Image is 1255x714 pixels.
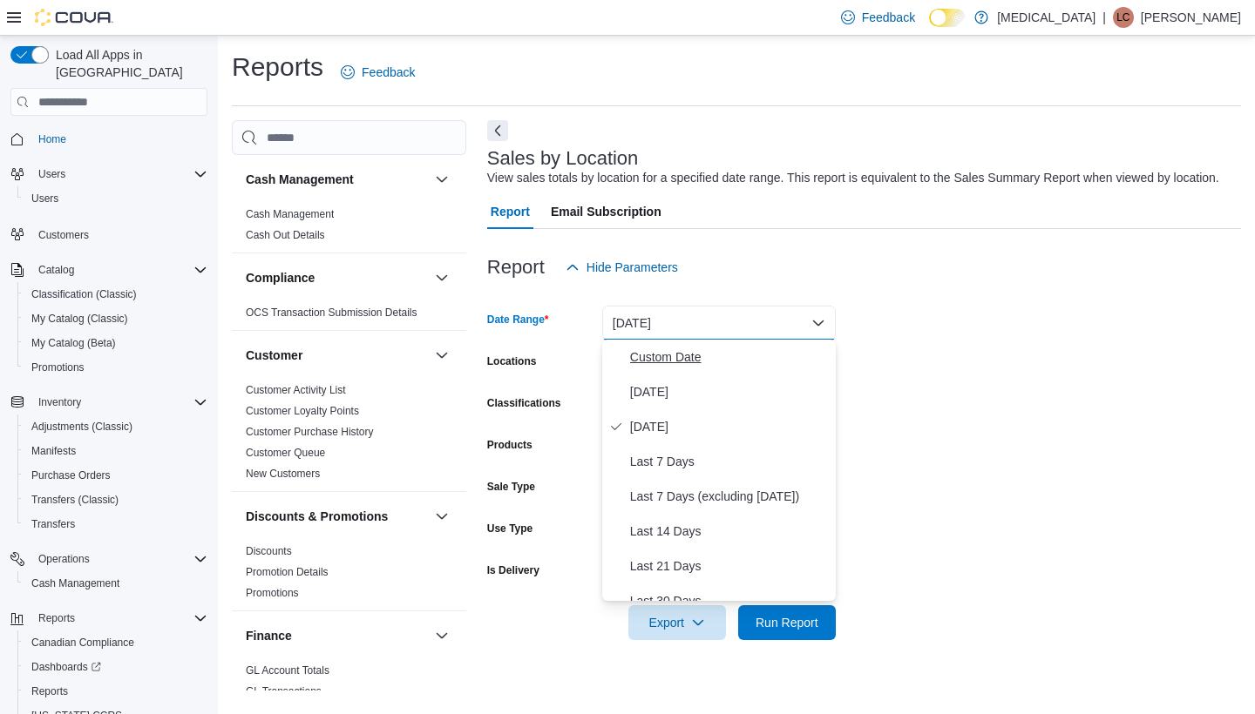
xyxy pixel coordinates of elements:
a: GL Account Totals [246,664,329,677]
p: [PERSON_NAME] [1141,7,1241,28]
span: Users [24,188,207,209]
h3: Report [487,257,545,278]
button: Discounts & Promotions [246,508,428,525]
a: Promotions [24,357,92,378]
a: Adjustments (Classic) [24,416,139,437]
div: Finance [232,660,466,709]
h1: Reports [232,50,323,84]
button: Finance [246,627,428,644]
a: Customer Activity List [246,384,346,396]
span: [DATE] [630,381,829,402]
a: Home [31,129,73,150]
a: Cash Out Details [246,229,325,241]
button: Compliance [246,269,428,286]
h3: Cash Management [246,171,354,188]
span: Catalog [38,263,74,277]
span: Canadian Compliance [31,636,134,650]
h3: Sales by Location [487,148,639,169]
span: Dashboards [31,660,101,674]
button: Run Report [738,605,836,640]
button: [DATE] [602,306,836,340]
span: Last 21 Days [630,556,829,576]
span: Last 7 Days [630,451,829,472]
button: Customer [246,347,428,364]
span: Home [31,128,207,150]
button: Finance [431,625,452,646]
span: Manifests [31,444,76,458]
span: Canadian Compliance [24,632,207,653]
span: My Catalog (Beta) [31,336,116,350]
span: Custom Date [630,347,829,367]
h3: Finance [246,627,292,644]
label: Is Delivery [487,563,539,577]
span: Transfers (Classic) [31,493,119,507]
div: Lorraine Castanier [1113,7,1134,28]
span: Catalog [31,259,207,280]
span: Customers [31,223,207,245]
span: Cash Management [24,573,207,594]
div: Compliance [232,302,466,330]
button: Reports [17,679,214,704]
a: Dashboards [24,657,108,677]
span: Users [31,192,58,205]
a: Customer Queue [246,447,325,459]
button: Reports [3,606,214,630]
span: Users [31,164,207,185]
p: [MEDICAL_DATA] [997,7,1096,28]
span: Manifests [24,441,207,461]
label: Locations [487,354,537,368]
span: Email Subscription [551,194,661,229]
button: My Catalog (Classic) [17,306,214,331]
span: Classification (Classic) [24,284,207,305]
a: My Catalog (Classic) [24,308,135,329]
span: Reports [38,611,75,625]
span: Adjustments (Classic) [31,420,132,434]
a: Classification (Classic) [24,284,144,305]
span: LC [1116,7,1129,28]
a: OCS Transaction Submission Details [246,306,417,319]
span: Load All Apps in [GEOGRAPHIC_DATA] [49,46,207,81]
button: Transfers [17,512,214,536]
span: Dark Mode [929,27,930,28]
span: Last 30 Days [630,590,829,611]
div: Discounts & Promotions [232,541,466,610]
button: Home [3,126,214,152]
span: Export [639,605,716,640]
span: Classification (Classic) [31,287,137,301]
p: | [1102,7,1106,28]
a: Transfers [24,514,82,535]
span: Reports [24,681,207,702]
img: Cova [35,9,113,26]
span: Inventory [38,395,81,409]
a: Cash Management [24,573,126,594]
a: Purchase Orders [24,465,118,486]
span: Operations [38,552,90,566]
span: Reports [31,684,68,698]
button: Cash Management [431,169,452,190]
a: Dashboards [17,655,214,679]
span: [DATE] [630,416,829,437]
label: Classifications [487,396,561,410]
a: Manifests [24,441,83,461]
a: Promotions [246,587,299,599]
span: Promotions [31,360,85,374]
span: Adjustments (Classic) [24,416,207,437]
button: Canadian Compliance [17,630,214,655]
a: GL Transactions [246,685,322,697]
label: Use Type [487,522,533,535]
span: Reports [31,608,207,629]
span: Customers [38,228,89,242]
button: Export [628,605,726,640]
span: Transfers (Classic) [24,489,207,510]
button: Inventory [3,390,214,414]
button: Operations [31,549,97,569]
span: My Catalog (Beta) [24,333,207,354]
a: Transfers (Classic) [24,489,125,510]
a: Cash Management [246,208,334,220]
span: Transfers [31,517,75,531]
span: My Catalog (Classic) [31,312,128,326]
button: Inventory [31,392,88,413]
span: Feedback [362,64,415,81]
a: Canadian Compliance [24,632,141,653]
span: Last 14 Days [630,521,829,542]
